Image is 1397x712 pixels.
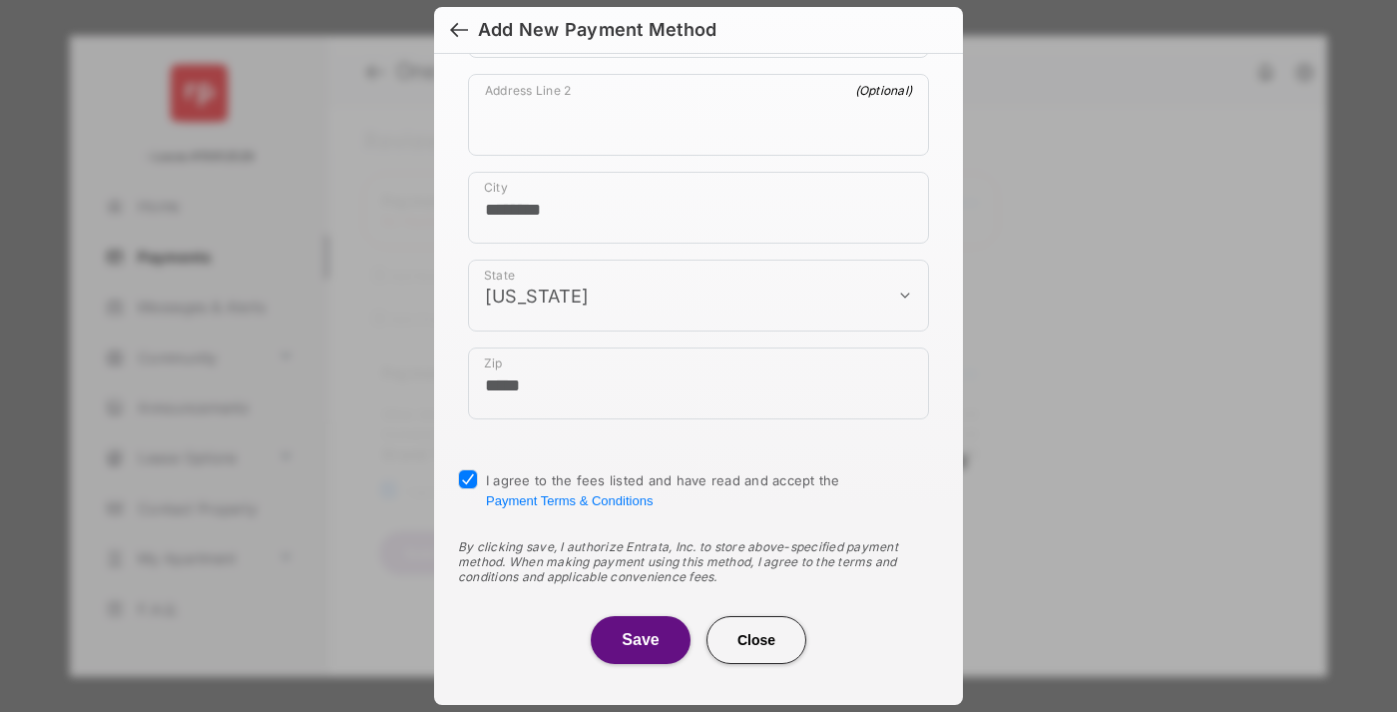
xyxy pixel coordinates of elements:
div: payment_method_screening[postal_addresses][postalCode] [468,348,929,419]
div: payment_method_screening[postal_addresses][locality] [468,172,929,244]
div: By clicking save, I authorize Entrata, Inc. to store above-specified payment method. When making ... [458,539,939,584]
div: payment_method_screening[postal_addresses][addressLine2] [468,74,929,156]
button: I agree to the fees listed and have read and accept the [486,493,653,508]
button: Save [591,616,691,664]
div: payment_method_screening[postal_addresses][administrativeArea] [468,260,929,332]
span: I agree to the fees listed and have read and accept the [486,472,840,508]
div: Add New Payment Method [478,19,716,41]
button: Close [706,616,806,664]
